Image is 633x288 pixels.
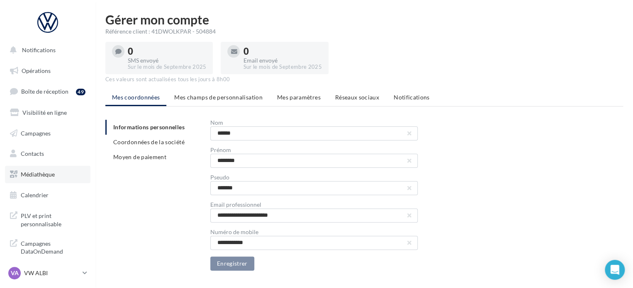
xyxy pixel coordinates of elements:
[5,104,90,121] a: Visibilité en ligne
[21,88,68,95] span: Boîte de réception
[105,76,623,83] div: Ces valeurs sont actualisées tous les jours à 8h00
[5,41,87,59] button: Notifications
[5,62,90,80] a: Opérations
[21,150,44,157] span: Contacts
[113,138,185,145] span: Coordonnées de la société
[243,47,321,56] div: 0
[22,46,56,53] span: Notifications
[210,229,418,235] div: Numéro de mobile
[210,257,254,271] button: Enregistrer
[5,145,90,162] a: Contacts
[394,94,430,101] span: Notifications
[21,238,85,256] span: Campagnes DataOnDemand
[605,260,625,280] div: Open Intercom Messenger
[24,269,79,277] p: VW ALBI
[5,82,90,100] a: Boîte de réception49
[22,109,67,116] span: Visibilité en ligne
[21,171,55,178] span: Médiathèque
[5,166,90,183] a: Médiathèque
[128,63,206,71] div: Sur le mois de Septembre 2025
[210,174,418,180] div: Pseudo
[5,186,90,204] a: Calendrier
[210,147,418,153] div: Prénom
[21,210,85,228] span: PLV et print personnalisable
[210,120,418,126] div: Nom
[11,269,19,277] span: VA
[210,202,418,208] div: Email professionnel
[22,67,51,74] span: Opérations
[335,94,379,101] span: Réseaux sociaux
[243,58,321,63] div: Email envoyé
[128,47,206,56] div: 0
[174,94,263,101] span: Mes champs de personnalisation
[105,27,623,36] div: Référence client : 41DWOLKPAR - 504884
[243,63,321,71] div: Sur le mois de Septembre 2025
[128,58,206,63] div: SMS envoyé
[7,265,89,281] a: VA VW ALBI
[277,94,321,101] span: Mes paramètres
[5,207,90,231] a: PLV et print personnalisable
[105,13,623,26] h1: Gérer mon compte
[113,153,166,160] span: Moyen de paiement
[76,89,85,95] div: 49
[21,191,49,198] span: Calendrier
[5,125,90,142] a: Campagnes
[21,129,51,136] span: Campagnes
[5,235,90,259] a: Campagnes DataOnDemand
